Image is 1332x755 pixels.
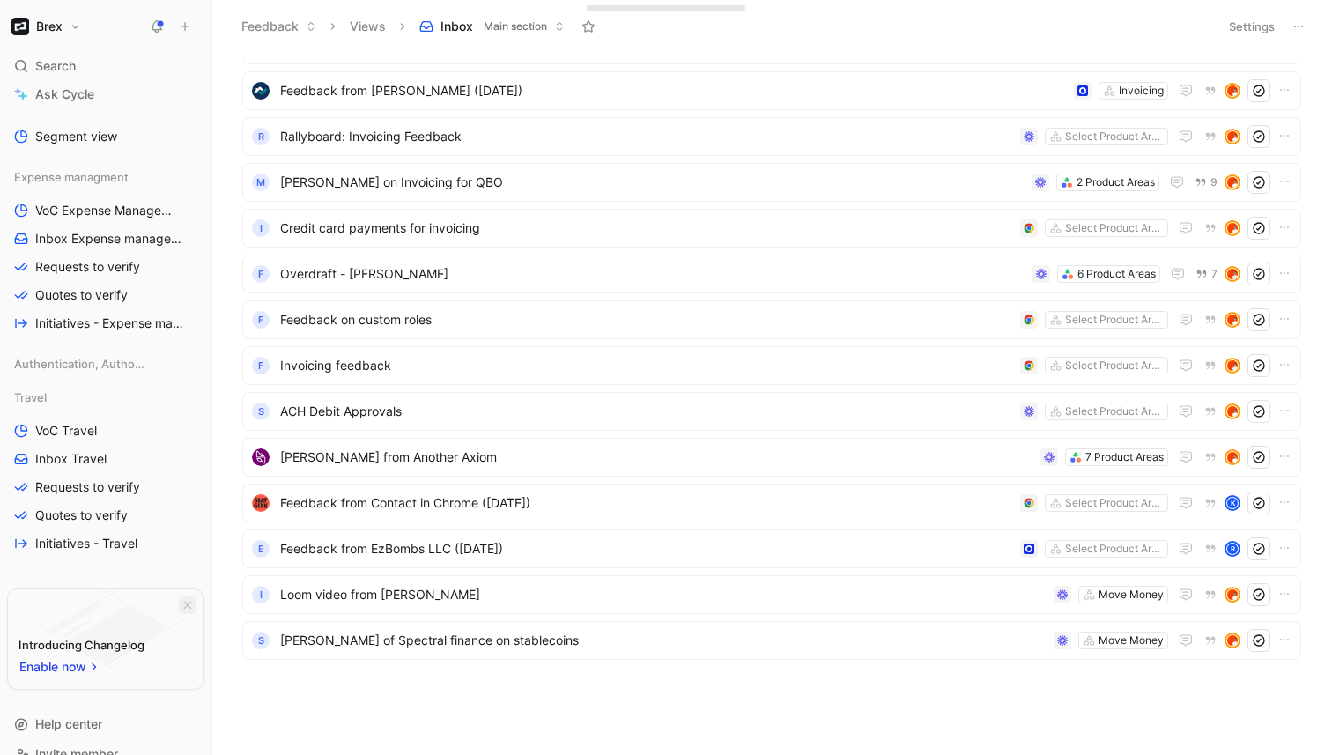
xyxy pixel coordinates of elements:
[233,13,324,40] button: Feedback
[36,19,63,34] h1: Brex
[35,716,102,731] span: Help center
[35,84,94,105] span: Ask Cycle
[14,168,129,186] span: Expense managment
[1226,405,1239,418] img: avatar
[1065,311,1164,329] div: Select Product Areas
[280,309,1013,330] span: Feedback on custom roles
[7,53,204,79] div: Search
[242,438,1301,477] a: logo[PERSON_NAME] from Another Axiom7 Product Areasavatar
[252,540,270,558] div: E
[1226,176,1239,189] img: avatar
[252,128,270,145] div: R
[252,403,270,420] div: s
[7,418,204,444] a: VoC Travel
[7,502,204,529] a: Quotes to verify
[35,422,97,440] span: VoC Travel
[7,351,204,382] div: Authentication, Authorization & Auditing
[1221,14,1283,39] button: Settings
[1099,632,1164,649] div: Move Money
[7,164,204,337] div: Expense managmentVoC Expense ManagementInbox Expense managementRequests to verifyQuotes to verify...
[242,71,1301,110] a: logoFeedback from [PERSON_NAME] ([DATE])Invoicingavatar
[23,589,189,679] img: bg-BLZuj68n.svg
[280,584,1047,605] span: Loom video from [PERSON_NAME]
[7,384,204,557] div: TravelVoC TravelInbox TravelRequests to verifyQuotes to verifyInitiatives - Travel
[280,492,1013,514] span: Feedback from Contact in Chrome ([DATE])
[35,535,137,552] span: Initiatives - Travel
[1077,174,1155,191] div: 2 Product Areas
[35,202,181,219] span: VoC Expense Management
[1065,403,1164,420] div: Select Product Areas
[1191,173,1221,192] button: 9
[484,18,547,35] span: Main section
[280,80,1067,101] span: Feedback from [PERSON_NAME] ([DATE])
[1099,586,1164,603] div: Move Money
[1226,222,1239,234] img: avatar
[1226,85,1239,97] img: avatar
[7,384,204,411] div: Travel
[1226,543,1239,555] div: R
[280,355,1013,376] span: Invoicing feedback
[19,656,88,677] span: Enable now
[252,82,270,100] img: logo
[7,123,204,150] a: Segment view
[252,586,270,603] div: I
[7,282,204,308] a: Quotes to verify
[242,392,1301,431] a: sACH Debit ApprovalsSelect Product Areasavatar
[1077,265,1156,283] div: 6 Product Areas
[1226,451,1239,463] img: avatar
[18,634,144,655] div: Introducing Changelog
[18,655,101,678] button: Enable now
[242,300,1301,339] a: FFeedback on custom rolesSelect Product Areasavatar
[35,478,140,496] span: Requests to verify
[7,310,204,337] a: Initiatives - Expense management
[35,315,184,332] span: Initiatives - Expense management
[242,255,1301,293] a: FOverdraft - [PERSON_NAME]6 Product Areas7avatar
[7,81,204,107] a: Ask Cycle
[1085,448,1164,466] div: 7 Product Areas
[1226,268,1239,280] img: avatar
[280,172,1025,193] span: [PERSON_NAME] on Invoicing for QBO
[1065,128,1164,145] div: Select Product Areas
[1226,634,1239,647] img: avatar
[280,630,1047,651] span: [PERSON_NAME] of Spectral finance on stablecoins
[440,18,473,35] span: Inbox
[252,632,270,649] div: S
[7,351,204,377] div: Authentication, Authorization & Auditing
[1226,359,1239,372] img: avatar
[35,507,128,524] span: Quotes to verify
[11,18,29,35] img: Brex
[35,230,181,248] span: Inbox Expense management
[1211,269,1217,279] span: 7
[242,621,1301,660] a: S[PERSON_NAME] of Spectral finance on stablecoinsMove Moneyavatar
[242,529,1301,568] a: EFeedback from EzBombs LLC ([DATE])Select Product AreasR
[252,265,270,283] div: F
[280,447,1033,468] span: [PERSON_NAME] from Another Axiom
[1210,177,1217,188] span: 9
[35,56,76,77] span: Search
[252,311,270,329] div: F
[7,711,204,737] div: Help center
[35,258,140,276] span: Requests to verify
[7,254,204,280] a: Requests to verify
[242,163,1301,202] a: M[PERSON_NAME] on Invoicing for QBO2 Product Areas9avatar
[1065,494,1164,512] div: Select Product Areas
[280,126,1013,147] span: Rallyboard: Invoicing Feedback
[1226,497,1239,509] div: K
[1065,219,1164,237] div: Select Product Areas
[1192,264,1221,284] button: 7
[35,286,128,304] span: Quotes to verify
[7,197,204,224] a: VoC Expense Management
[7,164,204,190] div: Expense managment
[342,13,394,40] button: Views
[1226,588,1239,601] img: avatar
[252,174,270,191] div: M
[252,494,270,512] img: logo
[252,357,270,374] div: F
[14,355,146,373] span: Authentication, Authorization & Auditing
[242,209,1301,248] a: ICredit card payments for invoicingSelect Product Areasavatar
[280,263,1025,285] span: Overdraft - [PERSON_NAME]
[7,446,204,472] a: Inbox Travel
[7,474,204,500] a: Requests to verify
[1065,540,1164,558] div: Select Product Areas
[7,14,85,39] button: BrexBrex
